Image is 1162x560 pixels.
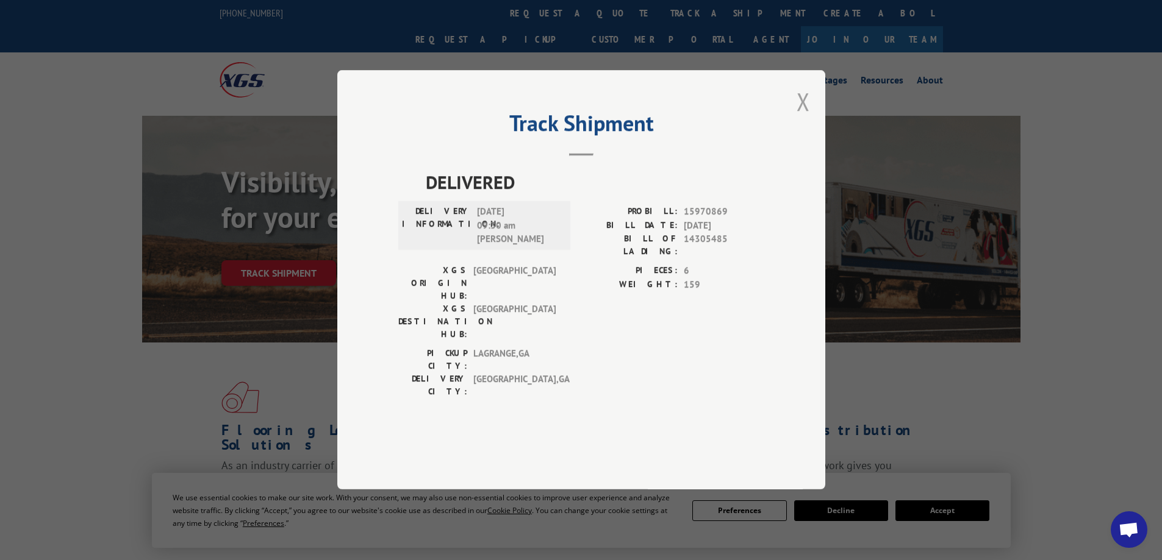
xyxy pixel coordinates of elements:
[581,205,678,219] label: PROBILL:
[581,219,678,233] label: BILL DATE:
[398,303,467,341] label: XGS DESTINATION HUB:
[684,264,764,278] span: 6
[398,347,467,373] label: PICKUP CITY:
[581,233,678,258] label: BILL OF LADING:
[581,264,678,278] label: PIECES:
[581,278,678,292] label: WEIGHT:
[684,233,764,258] span: 14305485
[473,373,556,399] span: [GEOGRAPHIC_DATA] , GA
[473,347,556,373] span: LAGRANGE , GA
[402,205,471,247] label: DELIVERY INFORMATION:
[398,264,467,303] label: XGS ORIGIN HUB:
[426,169,764,196] span: DELIVERED
[398,373,467,399] label: DELIVERY CITY:
[473,303,556,341] span: [GEOGRAPHIC_DATA]
[684,205,764,219] span: 15970869
[1111,511,1147,548] div: Open chat
[477,205,559,247] span: [DATE] 09:30 am [PERSON_NAME]
[473,264,556,303] span: [GEOGRAPHIC_DATA]
[398,115,764,138] h2: Track Shipment
[797,85,810,118] button: Close modal
[684,278,764,292] span: 159
[684,219,764,233] span: [DATE]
